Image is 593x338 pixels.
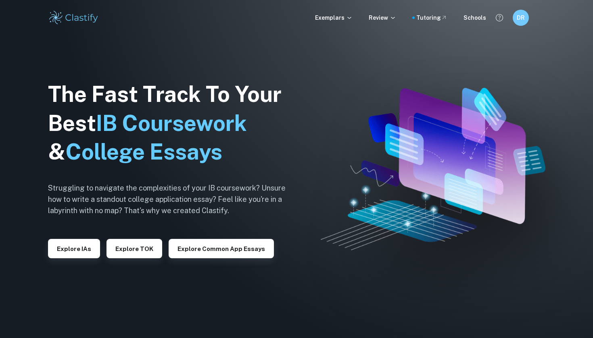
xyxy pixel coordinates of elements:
h6: DR [516,13,526,22]
button: Explore IAs [48,239,100,258]
a: Schools [464,13,486,22]
button: Explore Common App essays [169,239,274,258]
img: Clastify hero [321,88,545,250]
a: Tutoring [416,13,447,22]
a: Explore IAs [48,245,100,252]
button: Explore TOK [106,239,162,258]
button: Help and Feedback [493,11,506,25]
span: IB Coursework [96,110,247,136]
a: Explore TOK [106,245,162,252]
img: Clastify logo [48,10,99,26]
span: College Essays [65,139,222,164]
p: Exemplars [315,13,353,22]
h6: Struggling to navigate the complexities of your IB coursework? Unsure how to write a standout col... [48,182,298,216]
p: Review [369,13,396,22]
button: DR [513,10,529,26]
h1: The Fast Track To Your Best & [48,80,298,167]
a: Explore Common App essays [169,245,274,252]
